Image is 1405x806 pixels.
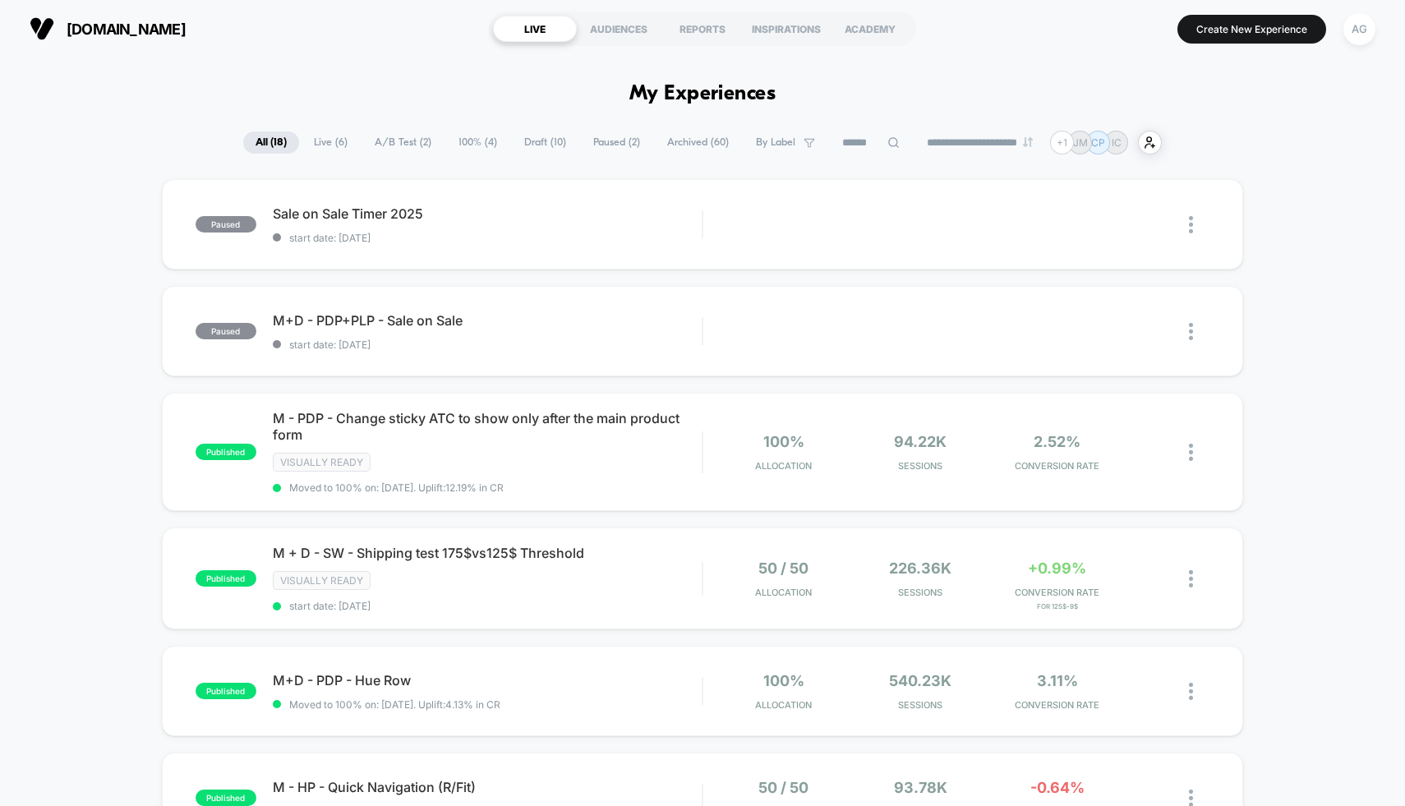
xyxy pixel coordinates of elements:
[196,216,256,233] span: paused
[894,433,947,450] span: 94.22k
[446,131,509,154] span: 100% ( 4 )
[756,136,795,149] span: By Label
[273,453,371,472] span: Visually ready
[763,672,804,689] span: 100%
[1073,136,1088,149] p: JM
[894,779,947,796] span: 93.78k
[758,779,808,796] span: 50 / 50
[856,587,984,598] span: Sessions
[289,698,500,711] span: Moved to 100% on: [DATE] . Uplift: 4.13% in CR
[1189,444,1193,461] img: close
[993,602,1121,610] span: for 125$-9$
[856,699,984,711] span: Sessions
[629,82,776,106] h1: My Experiences
[273,232,702,244] span: start date: [DATE]
[856,460,984,472] span: Sessions
[1030,779,1085,796] span: -0.64%
[512,131,578,154] span: Draft ( 10 )
[273,545,702,561] span: M + D - SW - Shipping test 175$vs125$ Threshold
[1037,672,1078,689] span: 3.11%
[655,131,741,154] span: Archived ( 60 )
[289,481,504,494] span: Moved to 100% on: [DATE] . Uplift: 12.19% in CR
[273,571,371,590] span: Visually ready
[302,131,360,154] span: Live ( 6 )
[1091,136,1105,149] p: CP
[67,21,186,38] span: [DOMAIN_NAME]
[889,560,951,577] span: 226.36k
[581,131,652,154] span: Paused ( 2 )
[755,587,812,598] span: Allocation
[993,587,1121,598] span: CONVERSION RATE
[828,16,912,42] div: ACADEMY
[273,205,702,222] span: Sale on Sale Timer 2025
[196,683,256,699] span: published
[755,699,812,711] span: Allocation
[1338,12,1380,46] button: AG
[755,460,812,472] span: Allocation
[196,444,256,460] span: published
[273,672,702,689] span: M+D - PDP - Hue Row
[1189,570,1193,587] img: close
[1189,683,1193,700] img: close
[1028,560,1086,577] span: +0.99%
[993,460,1121,472] span: CONVERSION RATE
[763,433,804,450] span: 100%
[1177,15,1326,44] button: Create New Experience
[273,779,702,795] span: M - HP - Quick Navigation (R/Fit)
[661,16,744,42] div: REPORTS
[1023,137,1033,147] img: end
[889,672,951,689] span: 540.23k
[196,570,256,587] span: published
[993,699,1121,711] span: CONVERSION RATE
[25,16,191,42] button: [DOMAIN_NAME]
[1034,433,1080,450] span: 2.52%
[30,16,54,41] img: Visually logo
[758,560,808,577] span: 50 / 50
[196,323,256,339] span: paused
[1112,136,1122,149] p: IC
[273,410,702,443] span: M - PDP - Change sticky ATC to show only after the main product form
[1189,216,1193,233] img: close
[362,131,444,154] span: A/B Test ( 2 )
[196,790,256,806] span: published
[1050,131,1074,154] div: + 1
[243,131,299,154] span: All ( 18 )
[273,600,702,612] span: start date: [DATE]
[273,312,702,329] span: M+D - PDP+PLP - Sale on Sale
[273,339,702,351] span: start date: [DATE]
[493,16,577,42] div: LIVE
[1189,323,1193,340] img: close
[1343,13,1375,45] div: AG
[577,16,661,42] div: AUDIENCES
[744,16,828,42] div: INSPIRATIONS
